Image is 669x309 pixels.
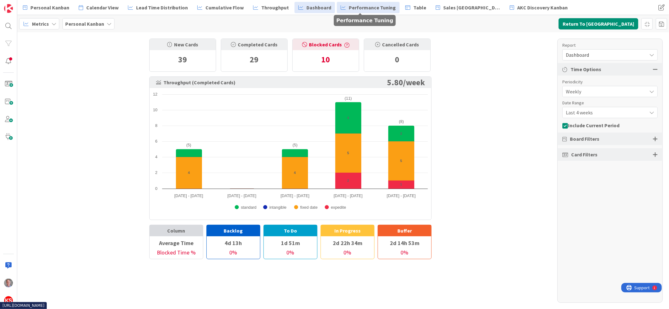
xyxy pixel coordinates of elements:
[566,50,644,59] span: Dashboard
[293,50,359,69] div: 10
[571,65,601,73] span: Time Options
[387,193,416,198] text: [DATE] - [DATE]
[401,2,430,13] a: Table
[562,100,651,106] div: Date Range
[155,139,157,144] text: 6
[30,4,69,11] span: Personal Kanban
[321,238,374,248] div: 2d 22h 34m
[364,50,430,69] div: 0
[559,18,638,29] button: Return To [GEOGRAPHIC_DATA]
[347,151,349,155] text: 5
[155,186,157,191] text: 0
[336,18,393,24] h5: Performance Tuning
[294,171,296,175] text: 4
[153,107,157,112] text: 10
[364,39,430,50] div: Cancelled Cards
[347,116,349,120] text: 4
[432,2,504,13] a: Sales [GEOGRAPHIC_DATA]
[568,122,619,128] span: Include Current Period
[400,182,402,186] text: 1
[566,87,644,96] span: Weekly
[207,248,260,259] div: 0 %
[207,238,260,248] div: 4d 13h
[562,79,651,85] div: Periodicity
[186,143,191,147] text: (5)
[261,4,289,11] span: Throughput
[4,4,13,13] img: Visit kanbanzone.com
[86,4,119,11] span: Calendar View
[293,39,359,50] div: Blocked Cards
[300,205,318,210] text: fixed date
[155,123,157,128] text: 8
[150,50,216,69] div: 39
[153,92,157,97] text: 12
[378,225,431,236] div: Buffer
[321,248,374,259] div: 0 %
[506,2,571,13] a: AKC Discovery Kanban
[334,193,363,198] text: [DATE] - [DATE]
[32,20,49,28] span: Metrics
[378,248,431,259] div: 0 %
[570,135,599,143] span: Board Filters
[443,4,500,11] span: Sales [GEOGRAPHIC_DATA]
[378,238,431,248] div: 2d 14h 53m
[400,132,402,135] text: 2
[249,2,293,13] a: Throughput
[221,39,287,50] div: Completed Cards
[150,248,203,259] div: Blocked Time %
[155,154,157,159] text: 4
[227,193,256,198] text: [DATE] - [DATE]
[4,296,13,305] img: avatar
[347,179,349,182] text: 2
[4,279,13,287] img: MR
[281,193,310,198] text: [DATE] - [DATE]
[124,2,192,13] a: Lead Time Distribution
[205,4,244,11] span: Cumulative Flow
[221,50,287,69] div: 29
[331,205,346,210] text: expedite
[174,193,203,198] text: [DATE] - [DATE]
[517,4,568,11] span: AKC Discovery Kanban
[413,4,426,11] span: Table
[136,4,188,11] span: Lead Time Distribution
[566,108,644,117] span: Last 4 weeks
[345,96,352,101] text: (11)
[194,2,247,13] a: Cumulative Flow
[33,3,34,8] div: 1
[150,39,216,50] div: New Cards
[188,171,190,175] text: 4
[321,225,374,236] div: In Progress
[264,225,317,236] div: To Do
[241,205,257,210] text: standard
[264,248,317,259] div: 0 %
[337,2,400,13] a: Performance Tuning
[150,238,203,248] div: Average Time
[207,225,260,236] div: Backlog
[295,2,335,13] a: Dashboard
[156,80,236,85] span: Throughput (Completed Cards)
[400,159,402,163] text: 5
[65,21,104,27] b: Personal Kanban
[155,170,157,175] text: 2
[13,1,29,8] span: Support
[19,2,73,13] a: Personal Kanban
[264,238,317,248] div: 1d 51m
[306,4,331,11] span: Dashboard
[269,205,287,210] text: intangible
[293,143,298,147] text: (5)
[562,42,651,49] div: Report
[399,119,404,124] text: (8)
[150,225,203,236] div: Column
[562,121,619,130] button: Include Current Period
[349,4,396,11] span: Performance Tuning
[571,151,597,158] span: Card Filters
[75,2,122,13] a: Calendar View
[387,80,425,85] span: 5.80 / week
